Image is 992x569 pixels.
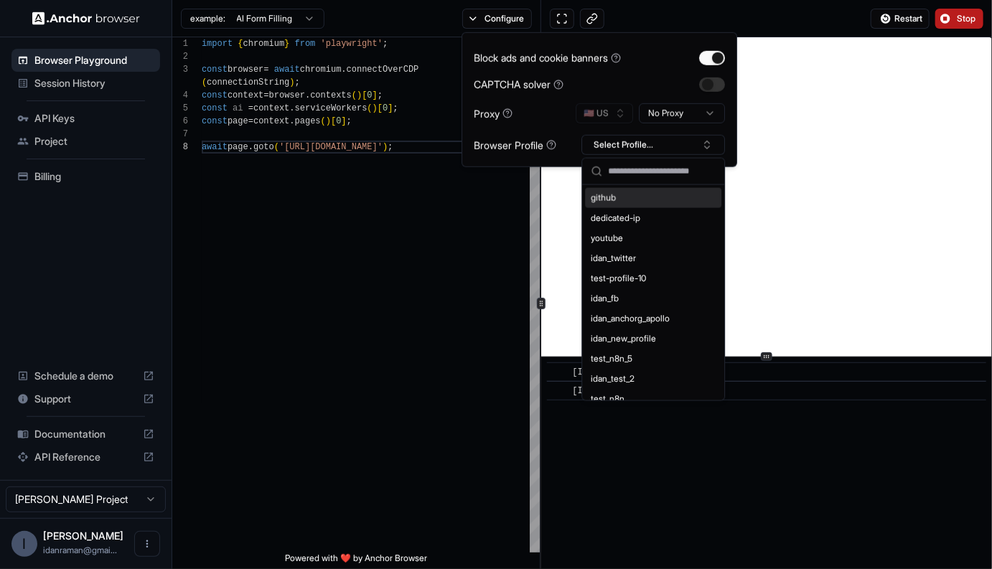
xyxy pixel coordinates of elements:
span: example: [190,13,225,24]
span: Idan Raman [43,530,123,542]
span: . [305,90,310,100]
span: API Keys [34,111,154,126]
span: = [248,103,253,113]
div: Block ads and cookie banners [474,50,621,65]
button: Select Profile... [581,135,725,155]
span: import [202,39,233,49]
div: github [585,188,721,208]
span: ( [202,77,207,88]
span: const [202,90,228,100]
div: idan_anchorg_apollo [585,309,721,329]
div: Project [11,130,160,153]
div: I [11,531,37,557]
div: Billing [11,165,160,188]
span: Stop [957,13,977,24]
span: [ [378,103,383,113]
span: ( [352,90,357,100]
span: ) [357,90,362,100]
span: [ [362,90,367,100]
div: idan_twitter [585,248,721,268]
span: connectOverCDP [347,65,419,75]
span: ; [393,103,398,113]
div: test_n8n_5 [585,349,721,369]
span: context [253,103,289,113]
img: Anchor Logo [32,11,140,25]
span: ​ [554,365,561,380]
span: [INFO] Started Execution [572,367,696,377]
div: Proxy [474,105,513,121]
span: chromium [243,39,285,49]
div: Support [11,387,160,410]
span: . [341,65,346,75]
span: ] [341,116,346,126]
span: from [295,39,316,49]
span: ) [289,77,294,88]
div: Suggestions [582,185,724,400]
span: ] [373,90,378,100]
span: idanraman@gmail.com [43,545,117,555]
div: test_n8n [585,389,721,409]
span: ; [347,116,352,126]
span: browser [269,90,305,100]
span: API Reference [34,450,137,464]
div: youtube [585,228,721,248]
div: 3 [172,63,188,76]
span: context [228,90,263,100]
span: 0 [367,90,372,100]
div: idan_new_profile [585,329,721,349]
button: Open in full screen [550,9,574,29]
span: . [248,142,253,152]
span: ​ [554,384,561,398]
button: No Proxy [639,103,725,123]
span: ) [326,116,331,126]
button: Restart [871,9,930,29]
span: = [263,90,268,100]
span: await [202,142,228,152]
div: API Keys [11,107,160,130]
span: chromium [300,65,342,75]
span: const [202,103,228,113]
button: Stop [935,9,983,29]
span: 'playwright' [321,39,383,49]
span: context [253,116,289,126]
div: Schedule a demo [11,365,160,387]
span: 0 [383,103,388,113]
div: 8 [172,141,188,154]
div: 2 [172,50,188,63]
span: { [238,39,243,49]
span: ; [388,142,393,152]
div: dedicated-ip [585,208,721,228]
span: browser [228,65,263,75]
span: Support [34,392,137,406]
span: ] [388,103,393,113]
span: = [263,65,268,75]
span: } [284,39,289,49]
span: ; [295,77,300,88]
span: . [289,103,294,113]
span: const [202,65,228,75]
span: connectionString [207,77,289,88]
span: '[URL][DOMAIN_NAME]' [279,142,383,152]
span: 0 [336,116,341,126]
span: contexts [310,90,352,100]
span: Documentation [34,427,137,441]
div: test-profile-10 [585,268,721,288]
div: CAPTCHA solver [474,77,563,92]
span: Browser Playground [34,53,154,67]
button: Open menu [134,531,160,557]
div: Documentation [11,423,160,446]
button: Configure [462,9,532,29]
div: Browser Profile [474,137,556,152]
span: ( [321,116,326,126]
div: 4 [172,89,188,102]
div: Session History [11,72,160,95]
span: pages [295,116,321,126]
span: [INFO] Finished Execution [572,386,701,396]
span: ai [233,103,243,113]
span: page [228,142,248,152]
div: 6 [172,115,188,128]
span: = [248,116,253,126]
span: await [274,65,300,75]
span: [ [331,116,336,126]
span: Session History [34,76,154,90]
